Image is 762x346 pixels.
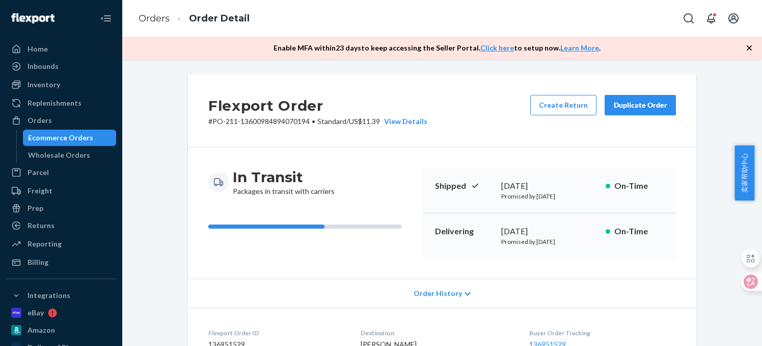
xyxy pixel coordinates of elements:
div: Ecommerce Orders [28,133,93,143]
dt: Flexport Order ID [208,329,344,337]
ol: breadcrumbs [130,4,258,34]
dt: Buyer Order Tracking [529,329,676,337]
p: On-Time [614,180,664,192]
a: Parcel [6,164,116,181]
a: Amazon [6,322,116,338]
div: Orders [28,115,52,126]
a: Replenishments [6,95,116,111]
div: Parcel [28,167,49,178]
a: Wholesale Orders [23,147,117,163]
a: Home [6,41,116,57]
div: eBay [28,308,44,318]
img: Flexport logo [11,13,55,23]
div: Amazon [28,325,55,335]
a: Reporting [6,236,116,252]
a: Orders [139,13,170,24]
p: Promised by [DATE] [501,237,597,246]
button: Create Return [530,95,596,115]
a: Orders [6,112,116,129]
a: eBay [6,305,116,321]
div: [DATE] [501,180,597,192]
span: • [312,117,315,126]
div: [DATE] [501,226,597,237]
div: Returns [28,220,55,231]
a: Ecommerce Orders [23,130,117,146]
button: Duplicate Order [605,95,676,115]
a: Inventory [6,77,116,93]
div: Wholesale Orders [28,150,90,160]
a: Click here [480,43,514,52]
button: Open Search Box [678,8,699,29]
div: Integrations [28,290,70,301]
dt: Destination [361,329,512,337]
p: On-Time [614,226,664,237]
div: Packages in transit with carriers [233,168,335,196]
p: Shipped [435,180,493,192]
h2: Flexport Order [208,95,427,116]
p: Delivering [435,226,493,237]
button: Open account menu [723,8,744,29]
button: 卖家帮助中心 [734,145,754,201]
p: # PO-211-13600984894070194 / US$11.39 [208,116,427,127]
button: Close Navigation [96,8,116,29]
a: Freight [6,183,116,199]
a: Learn More [560,43,599,52]
span: Order History [414,288,462,299]
div: Prep [28,203,43,213]
a: Prep [6,200,116,216]
span: Standard [317,117,346,126]
p: Enable MFA within 23 days to keep accessing the Seller Portal. to setup now. . [274,43,601,53]
a: Order Detail [189,13,250,24]
div: Replenishments [28,98,81,108]
a: Returns [6,217,116,234]
div: Inbounds [28,61,59,71]
div: Billing [28,257,48,267]
div: Reporting [28,239,62,249]
div: Freight [28,186,52,196]
p: Promised by [DATE] [501,192,597,201]
div: Duplicate Order [613,100,667,110]
button: Integrations [6,287,116,304]
a: Billing [6,254,116,270]
button: View Details [380,116,427,127]
div: Home [28,44,48,54]
button: Open notifications [701,8,721,29]
a: Inbounds [6,58,116,75]
div: Inventory [28,80,60,90]
h3: In Transit [233,168,335,186]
